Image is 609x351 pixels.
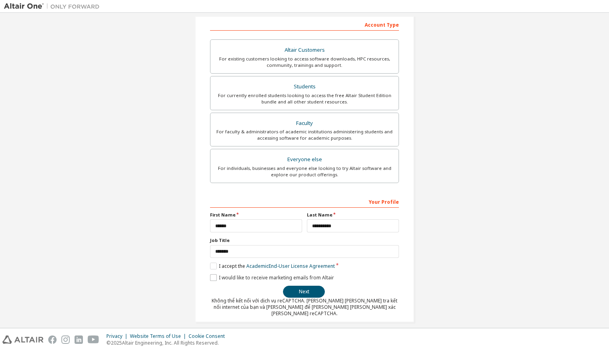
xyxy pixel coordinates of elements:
div: Không thể kết nối với dịch vụ reCAPTCHA. [PERSON_NAME] [PERSON_NAME] tra kết nối internet của bạn... [210,298,399,317]
div: Account Type [210,18,399,31]
div: For currently enrolled students looking to access the free Altair Student Edition bundle and all ... [215,92,394,105]
div: For individuals, businesses and everyone else looking to try Altair software and explore our prod... [215,165,394,178]
div: Faculty [215,118,394,129]
a: Academic End-User License Agreement [246,263,335,269]
img: linkedin.svg [75,335,83,344]
img: facebook.svg [48,335,57,344]
p: © 2025 Altair Engineering, Inc. All Rights Reserved. [106,339,230,346]
img: youtube.svg [88,335,99,344]
div: For existing customers looking to access software downloads, HPC resources, community, trainings ... [215,56,394,68]
div: Everyone else [215,154,394,165]
div: Privacy [106,333,130,339]
img: altair_logo.svg [2,335,43,344]
img: Altair One [4,2,104,10]
div: Website Terms of Use [130,333,189,339]
label: Job Title [210,237,399,244]
label: First Name [210,212,302,218]
div: For faculty & administrators of academic institutions administering students and accessing softwa... [215,129,394,141]
label: Last Name [307,212,399,218]
div: Cookie Consent [189,333,230,339]
div: Your Profile [210,195,399,208]
label: I would like to receive marketing emails from Altair [210,274,334,281]
div: Students [215,81,394,92]
img: instagram.svg [61,335,70,344]
label: I accept the [210,263,335,269]
div: Altair Customers [215,45,394,56]
button: Next [283,286,325,298]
